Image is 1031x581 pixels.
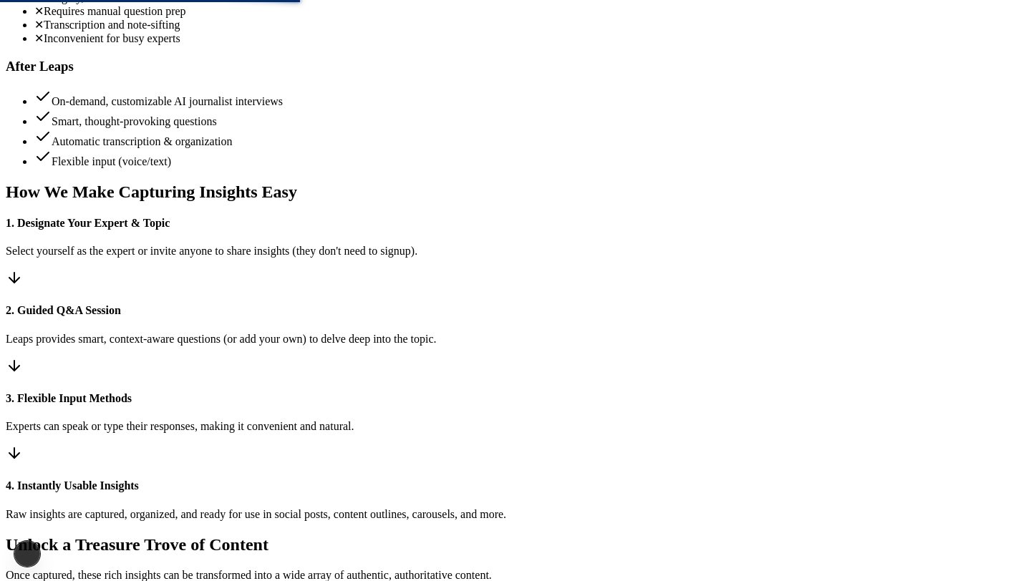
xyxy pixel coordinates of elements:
p: Raw insights are captured, organized, and ready for use in social posts, content outlines, carous... [6,508,1025,521]
p: Experts can speak or type their responses, making it convenient and natural. [6,420,1025,433]
h4: 4. Instantly Usable Insights [6,479,1025,492]
span: Flexible input (voice/text) [52,155,171,167]
p: Select yourself as the expert or invite anyone to share insights (they don't need to signup). [6,245,1025,258]
span: Smart, thought-provoking questions [52,115,217,127]
span: Automatic transcription & organization [52,135,233,147]
h2: How We Make Capturing Insights Easy [6,182,1025,202]
h4: 3. Flexible Input Methods [6,392,1025,405]
h4: 1. Designate Your Expert & Topic [6,217,1025,230]
p: Leaps provides smart, context-aware questions (or add your own) to delve deep into the topic. [6,333,1025,346]
h4: 2. Guided Q&A Session [6,304,1025,317]
h2: Unlock a Treasure Trove of Content [6,535,1025,555]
